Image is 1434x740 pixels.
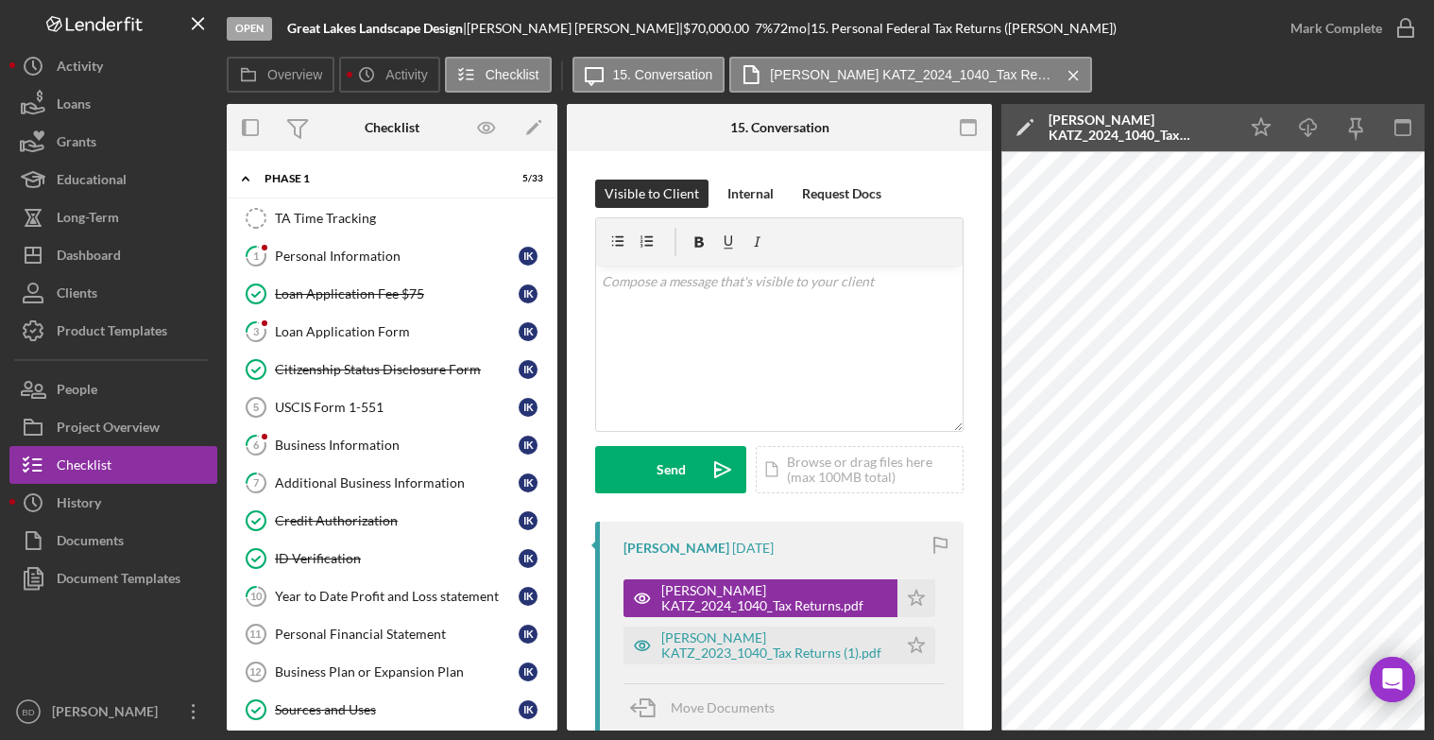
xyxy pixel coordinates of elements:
[519,663,538,681] div: I K
[57,559,180,602] div: Document Templates
[519,587,538,606] div: I K
[57,161,127,203] div: Educational
[275,286,519,301] div: Loan Application Fee $75
[236,540,548,577] a: ID VerificationIK
[657,446,686,493] div: Send
[519,625,538,644] div: I K
[236,577,548,615] a: 10Year to Date Profit and Loss statementIK
[57,522,124,564] div: Documents
[236,313,548,351] a: 3Loan Application FormIK
[9,312,217,350] button: Product Templates
[9,47,217,85] a: Activity
[227,17,272,41] div: Open
[595,180,708,208] button: Visible to Client
[519,247,538,266] div: I K
[227,57,334,93] button: Overview
[57,198,119,241] div: Long-Term
[519,360,538,379] div: I K
[671,699,775,715] span: Move Documents
[613,67,713,82] label: 15. Conversation
[236,351,548,388] a: Citizenship Status Disclosure FormIK
[9,85,217,123] button: Loans
[253,250,259,262] tspan: 1
[519,549,538,568] div: I K
[683,21,755,36] div: $70,000.00
[265,173,496,184] div: Phase 1
[47,693,170,735] div: [PERSON_NAME]
[253,325,259,337] tspan: 3
[732,541,774,556] time: 2025-07-23 21:07
[236,199,548,237] a: TA Time Tracking
[57,47,103,90] div: Activity
[519,700,538,719] div: I K
[718,180,783,208] button: Internal
[275,589,519,604] div: Year to Date Profit and Loss statement
[57,312,167,354] div: Product Templates
[519,322,538,341] div: I K
[9,408,217,446] button: Project Overview
[275,400,519,415] div: USCIS Form 1-551
[275,362,519,377] div: Citizenship Status Disclosure Form
[275,475,519,490] div: Additional Business Information
[57,408,160,451] div: Project Overview
[1290,9,1382,47] div: Mark Complete
[623,541,729,556] div: [PERSON_NAME]
[623,627,935,664] button: [PERSON_NAME] KATZ_2023_1040_Tax Returns (1).pdf
[9,274,217,312] button: Clients
[467,21,683,36] div: [PERSON_NAME] [PERSON_NAME] |
[755,21,773,36] div: 7 %
[236,464,548,502] a: 7Additional Business InformationIK
[236,237,548,275] a: 1Personal InformationIK
[9,522,217,559] a: Documents
[253,439,260,451] tspan: 6
[57,85,91,128] div: Loans
[275,211,547,226] div: TA Time Tracking
[623,579,935,617] button: [PERSON_NAME] KATZ_2024_1040_Tax Returns.pdf
[9,446,217,484] button: Checklist
[57,484,101,526] div: History
[9,559,217,597] button: Document Templates
[57,370,97,413] div: People
[275,438,519,453] div: Business Information
[729,57,1092,93] button: [PERSON_NAME] KATZ_2024_1040_Tax Returns.pdf
[275,249,519,264] div: Personal Information
[595,446,746,493] button: Send
[605,180,699,208] div: Visible to Client
[253,476,260,489] tspan: 7
[236,691,548,729] a: Sources and UsesIK
[1370,657,1415,702] div: Open Intercom Messenger
[236,653,548,691] a: 12Business Plan or Expansion PlanIK
[9,693,217,731] button: BD[PERSON_NAME]
[9,370,217,408] button: People
[445,57,552,93] button: Checklist
[275,324,519,339] div: Loan Application Form
[9,198,217,236] button: Long-Term
[770,67,1053,82] label: [PERSON_NAME] KATZ_2024_1040_Tax Returns.pdf
[519,473,538,492] div: I K
[250,590,263,602] tspan: 10
[727,180,774,208] div: Internal
[275,513,519,528] div: Credit Authorization
[807,21,1117,36] div: | 15. Personal Federal Tax Returns ([PERSON_NAME])
[236,426,548,464] a: 6Business InformationIK
[275,664,519,680] div: Business Plan or Expansion Plan
[9,123,217,161] button: Grants
[236,615,548,653] a: 11Personal Financial StatementIK
[57,236,121,279] div: Dashboard
[249,628,261,640] tspan: 11
[57,446,111,489] div: Checklist
[623,684,794,731] button: Move Documents
[9,161,217,198] button: Educational
[236,502,548,540] a: Credit AuthorizationIK
[249,666,261,678] tspan: 12
[236,275,548,313] a: Loan Application Fee $75IK
[802,180,881,208] div: Request Docs
[519,436,538,455] div: I K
